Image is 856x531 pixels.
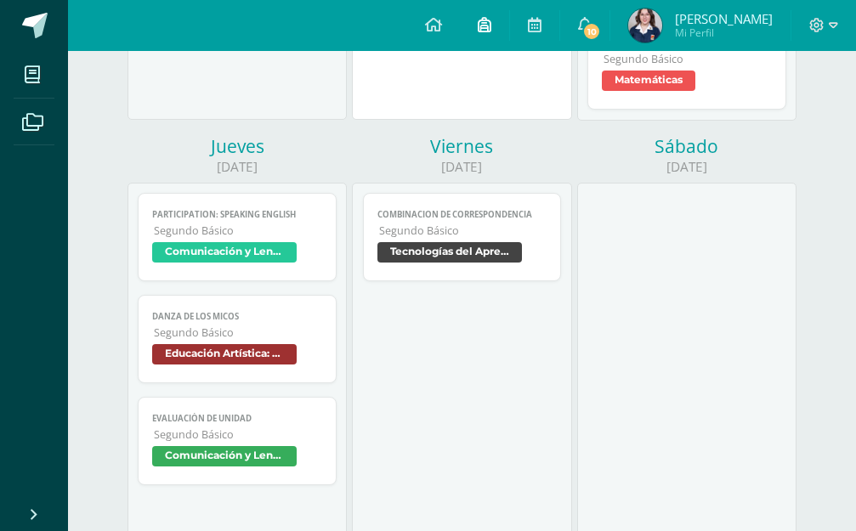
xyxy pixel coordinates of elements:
span: Comunicación y Lenguaje, Idioma Español [152,446,297,466]
div: [DATE] [128,158,347,176]
div: [DATE] [577,158,796,176]
div: Sábado [577,134,796,158]
a: Participation: Speaking EnglishSegundo BásicoComunicación y Lenguaje Idioma Extranjero Inglés [138,193,337,281]
span: Segundo Básico [154,223,322,238]
span: Danza de los micos [152,311,322,322]
div: [DATE] [352,158,571,176]
a: Combinacion de correspondenciaSegundo BásicoTecnologías del Aprendizaje y la Comunicación [363,193,562,281]
span: Evaluación de unidad [152,413,322,424]
span: Segundo Básico [154,427,322,442]
span: Segundo Básico [604,52,772,66]
div: Jueves [128,134,347,158]
span: Participation: Speaking English [152,209,322,220]
span: Educación Artística: Educación Musical [152,344,297,364]
span: Combinacion de correspondencia [377,209,547,220]
span: Segundo Básico [379,223,547,238]
span: Mi Perfil [675,25,773,40]
a: Danza de los micosSegundo BásicoEducación Artística: Educación Musical [138,295,337,383]
a: Repaso GeneralSegundo BásicoMatemáticas [587,21,786,110]
span: Segundo Básico [154,325,322,340]
span: Tecnologías del Aprendizaje y la Comunicación [377,242,522,263]
a: Evaluación de unidadSegundo BásicoComunicación y Lenguaje, Idioma Español [138,397,337,485]
span: 10 [582,22,601,41]
span: Matemáticas [602,71,695,91]
img: 849aadf8a0ed262548596e344b522165.png [628,8,662,42]
span: [PERSON_NAME] [675,10,773,27]
div: Viernes [352,134,571,158]
span: Comunicación y Lenguaje Idioma Extranjero Inglés [152,242,297,263]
